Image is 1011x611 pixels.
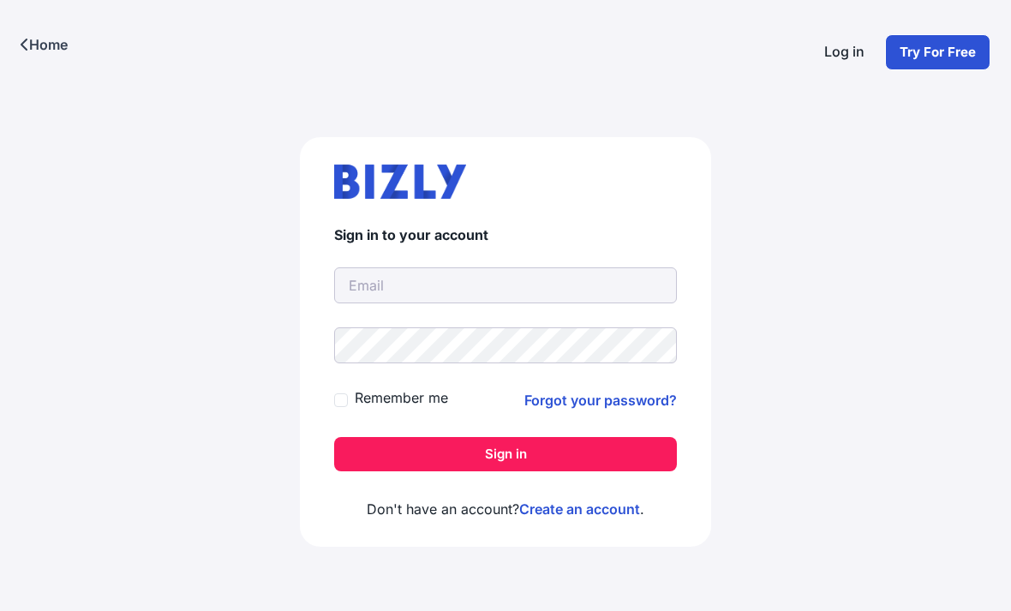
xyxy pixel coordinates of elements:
[885,34,990,70] a: Try For Free
[334,267,677,303] input: Email
[334,165,466,199] img: bizly_logo.svg
[519,500,640,518] a: Create an account
[334,437,677,471] button: Sign in
[334,226,677,243] h4: Sign in to your account
[811,34,878,70] a: Log in
[334,499,677,519] p: Don't have an account? .
[355,387,448,408] label: Remember me
[524,390,677,410] a: Forgot your password?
